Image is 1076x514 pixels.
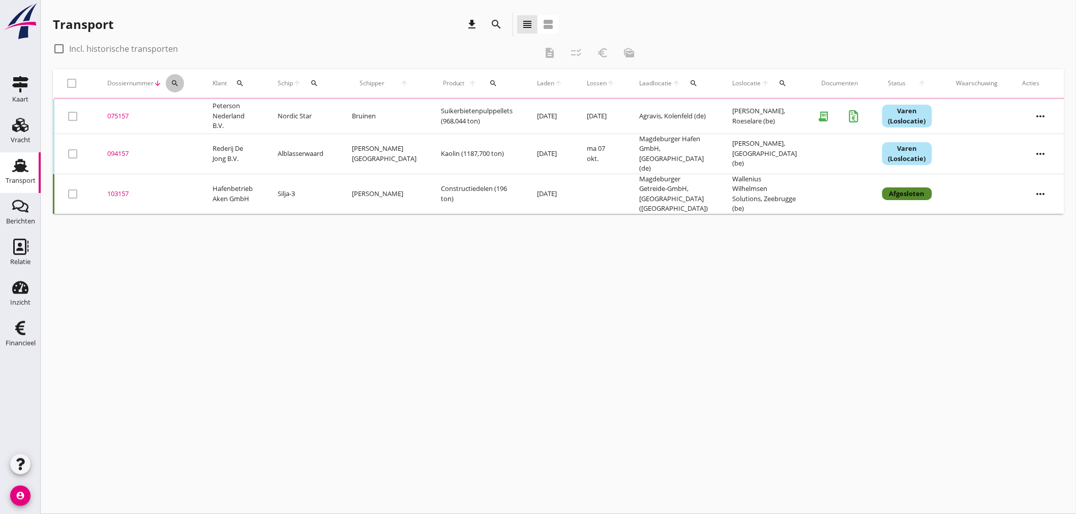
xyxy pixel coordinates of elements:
div: 075157 [107,111,188,121]
i: arrow_upward [607,79,615,87]
td: Nordic Star [265,99,340,134]
i: download [466,18,478,30]
td: Wallenius Wilhelmsen Solutions, Zeebrugge (be) [720,174,809,214]
img: logo-small.a267ee39.svg [2,3,39,40]
div: Berichten [6,218,35,224]
div: Afgesloten [882,187,932,201]
i: arrow_upward [467,79,479,87]
i: arrow_upward [293,79,301,87]
td: Kaolin (1187,700 ton) [429,134,525,174]
td: [DATE] [525,99,575,134]
i: more_horiz [1027,140,1055,168]
i: more_horiz [1027,102,1055,131]
i: view_headline [521,18,533,30]
div: Inzicht [10,299,31,306]
td: Magdeburger Getreide-GmbH, [GEOGRAPHIC_DATA] ([GEOGRAPHIC_DATA]) [627,174,720,214]
div: Varen (Loslocatie) [882,105,932,127]
div: Waarschuwing [957,79,998,88]
span: Status [882,79,912,88]
td: Suikerbietenpulppellets (968,044 ton) [429,99,525,134]
td: Hafenbetrieb Aken GmbH [200,174,265,214]
td: [DATE] [525,134,575,174]
td: Silja-3 [265,174,340,214]
div: Varen (Loslocatie) [882,142,932,165]
td: Peterson Nederland B.V. [200,99,265,134]
i: arrow_downward [154,79,162,87]
td: [DATE] [525,174,575,214]
div: Transport [53,16,113,33]
i: arrow_upward [912,79,933,87]
div: Relatie [10,259,31,265]
i: more_horiz [1027,180,1055,208]
div: 103157 [107,189,188,199]
div: Kaart [12,96,28,103]
i: search [490,79,498,87]
td: [PERSON_NAME], [GEOGRAPHIC_DATA] (be) [720,134,809,174]
i: search [171,79,179,87]
i: receipt_long [813,106,833,126]
label: Incl. historische transporten [69,44,178,54]
i: arrow_upward [761,79,770,87]
i: search [779,79,787,87]
td: [DATE] [575,99,627,134]
td: Agravis, Kolenfeld (de) [627,99,720,134]
td: [PERSON_NAME] [340,174,429,214]
span: Dossiernummer [107,79,154,88]
td: Bruinen [340,99,429,134]
span: Schipper [352,79,393,88]
div: Vracht [11,137,31,143]
td: Alblasserwaard [265,134,340,174]
i: account_circle [10,486,31,506]
td: [PERSON_NAME][GEOGRAPHIC_DATA] [340,134,429,174]
div: Klant [213,71,253,95]
td: Rederij De Jong B.V. [200,134,265,174]
td: ma 07 okt. [575,134,627,174]
span: Laadlocatie [639,79,672,88]
i: arrow_upward [672,79,681,87]
td: Constructiedelen (196 ton) [429,174,525,214]
div: Documenten [821,79,858,88]
div: 094157 [107,149,188,159]
span: Lossen [587,79,607,88]
span: Loslocatie [732,79,761,88]
span: Product [441,79,467,88]
div: Financieel [6,340,36,346]
div: Acties [1023,79,1059,88]
i: view_agenda [542,18,554,30]
i: search [490,18,502,30]
span: Laden [537,79,554,88]
div: Transport [6,177,36,184]
i: arrow_upward [393,79,416,87]
td: [PERSON_NAME], Roeselare (be) [720,99,809,134]
i: search [310,79,318,87]
i: search [690,79,698,87]
i: search [236,79,244,87]
td: Magdeburger Hafen GmbH, [GEOGRAPHIC_DATA] (de) [627,134,720,174]
i: arrow_upward [554,79,562,87]
span: Schip [278,79,293,88]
